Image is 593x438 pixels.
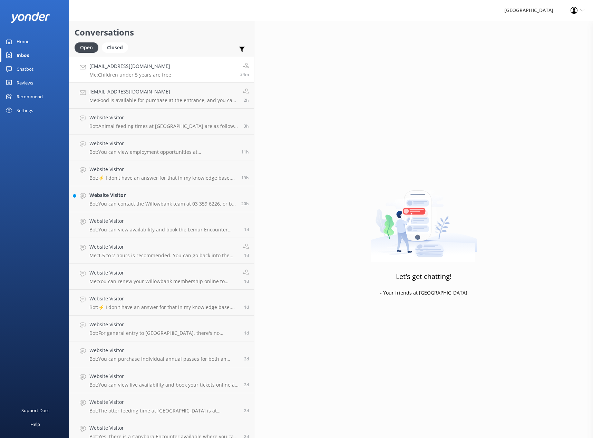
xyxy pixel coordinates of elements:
p: Me: Children under 5 years are free [89,72,171,78]
a: Website VisitorMe:You can renew your Willowbank membership online to receive a 10% discount at [U... [69,264,254,290]
a: Website VisitorBot:⚡ I don't have an answer for that in my knowledge base. Please try and rephras... [69,160,254,186]
a: Website VisitorMe:1.5 to 2 hours is recommended. You can go back into the park after your food as... [69,238,254,264]
a: Website VisitorBot:You can purchase individual annual passes for both an adult and a child. The A... [69,341,254,367]
div: Reviews [17,76,33,90]
h4: Website Visitor [89,372,239,380]
p: - Your friends at [GEOGRAPHIC_DATA] [380,289,467,297]
div: Home [17,34,29,48]
a: [EMAIL_ADDRESS][DOMAIN_NAME]Me:Food is available for purchase at the entrance, and you can feed m... [69,83,254,109]
p: Bot: For general entry to [GEOGRAPHIC_DATA], there's no requirement to pre-book tickets for a spe... [89,330,239,336]
img: artwork of a man stealing a conversation from at giant smartphone [370,176,477,262]
p: Bot: You can view employment opportunities at [GEOGRAPHIC_DATA] by visiting [URL][DOMAIN_NAME]. [89,149,236,155]
h4: Website Visitor [89,243,237,251]
h4: Website Visitor [89,114,239,121]
span: Sep 25 2025 10:53am (UTC +12:00) Pacific/Auckland [244,97,249,103]
span: Sep 23 2025 12:15pm (UTC +12:00) Pacific/Auckland [244,356,249,362]
a: Closed [102,43,132,51]
span: Sep 23 2025 07:53am (UTC +12:00) Pacific/Auckland [244,408,249,414]
div: Closed [102,42,128,53]
p: Bot: You can view availability and book the Lemur Encounter online at [URL][DOMAIN_NAME]. [89,227,239,233]
h4: Website Visitor [89,295,239,302]
a: Website VisitorBot:You can view live availability and book your tickets online at [URL][DOMAIN_NA... [69,367,254,393]
a: Open [75,43,102,51]
a: [EMAIL_ADDRESS][DOMAIN_NAME]Me:Children under 5 years are free34m [69,57,254,83]
span: Sep 24 2025 08:30am (UTC +12:00) Pacific/Auckland [244,304,249,310]
div: Open [75,42,98,53]
div: Chatbot [17,62,33,76]
a: Website VisitorBot:You can contact the Willowbank team at 03 359 6226, or by emailing [EMAIL_ADDR... [69,186,254,212]
img: yonder-white-logo.png [10,12,50,23]
span: Sep 23 2025 11:08am (UTC +12:00) Pacific/Auckland [244,382,249,388]
a: Website VisitorBot:For general entry to [GEOGRAPHIC_DATA], there's no requirement to pre-book tic... [69,316,254,341]
div: Settings [17,103,33,117]
a: Website VisitorBot:⚡ I don't have an answer for that in my knowledge base. Please try and rephras... [69,290,254,316]
h3: Let's get chatting! [396,271,451,282]
h4: Website Visitor [89,166,236,173]
span: Sep 25 2025 10:12am (UTC +12:00) Pacific/Auckland [244,123,249,129]
h4: Website Visitor [89,140,236,147]
span: Sep 24 2025 11:12am (UTC +12:00) Pacific/Auckland [244,227,249,232]
p: Me: 1.5 to 2 hours is recommended. You can go back into the park after your food as well. [89,252,237,259]
p: Me: You can renew your Willowbank membership online to receive a 10% discount at [URL][DOMAIN_NAM... [89,278,237,285]
p: Bot: ⚡ I don't have an answer for that in my knowledge base. Please try and rephrase your questio... [89,304,239,310]
div: Inbox [17,48,29,62]
h4: Website Visitor [89,191,236,199]
h4: Website Visitor [89,424,239,432]
span: Sep 23 2025 10:17pm (UTC +12:00) Pacific/Auckland [244,330,249,336]
h4: [EMAIL_ADDRESS][DOMAIN_NAME] [89,62,171,70]
a: Website VisitorBot:The otter feeding time at [GEOGRAPHIC_DATA] is at 10:45am.2d [69,393,254,419]
p: Bot: You can view live availability and book your tickets online at [URL][DOMAIN_NAME]. Tickets c... [89,382,239,388]
a: Website VisitorBot:You can view employment opportunities at [GEOGRAPHIC_DATA] by visiting [URL][D... [69,135,254,160]
h4: Website Visitor [89,347,239,354]
p: Me: Food is available for purchase at the entrance, and you can feed most of our farmyard animals. [89,97,237,103]
span: Sep 24 2025 06:10pm (UTC +12:00) Pacific/Auckland [241,175,249,181]
h4: Website Visitor [89,269,237,277]
p: Bot: You can contact the Willowbank team at 03 359 6226, or by emailing [EMAIL_ADDRESS][DOMAIN_NA... [89,201,236,207]
div: Support Docs [21,404,49,417]
h4: Website Visitor [89,217,239,225]
span: Sep 25 2025 01:47am (UTC +12:00) Pacific/Auckland [241,149,249,155]
a: Website VisitorBot:You can view availability and book the Lemur Encounter online at [URL][DOMAIN_... [69,212,254,238]
div: Recommend [17,90,43,103]
p: Bot: ⚡ I don't have an answer for that in my knowledge base. Please try and rephrase your questio... [89,175,236,181]
p: Bot: Animal feeding times at [GEOGRAPHIC_DATA] are as follows: - Otters: 10:45am - Eels: 11:50am ... [89,123,239,129]
span: Sep 24 2025 09:22am (UTC +12:00) Pacific/Auckland [244,278,249,284]
h4: Website Visitor [89,321,239,328]
span: Sep 25 2025 01:08pm (UTC +12:00) Pacific/Auckland [240,71,249,77]
h4: Website Visitor [89,398,239,406]
h2: Conversations [75,26,249,39]
span: Sep 24 2025 05:41pm (UTC +12:00) Pacific/Auckland [241,201,249,207]
a: Website VisitorBot:Animal feeding times at [GEOGRAPHIC_DATA] are as follows: - Otters: 10:45am - ... [69,109,254,135]
span: Sep 24 2025 09:29am (UTC +12:00) Pacific/Auckland [244,252,249,258]
p: Bot: You can purchase individual annual passes for both an adult and a child. The Adult Annual Pa... [89,356,239,362]
h4: [EMAIL_ADDRESS][DOMAIN_NAME] [89,88,237,96]
p: Bot: The otter feeding time at [GEOGRAPHIC_DATA] is at 10:45am. [89,408,239,414]
div: Help [30,417,40,431]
